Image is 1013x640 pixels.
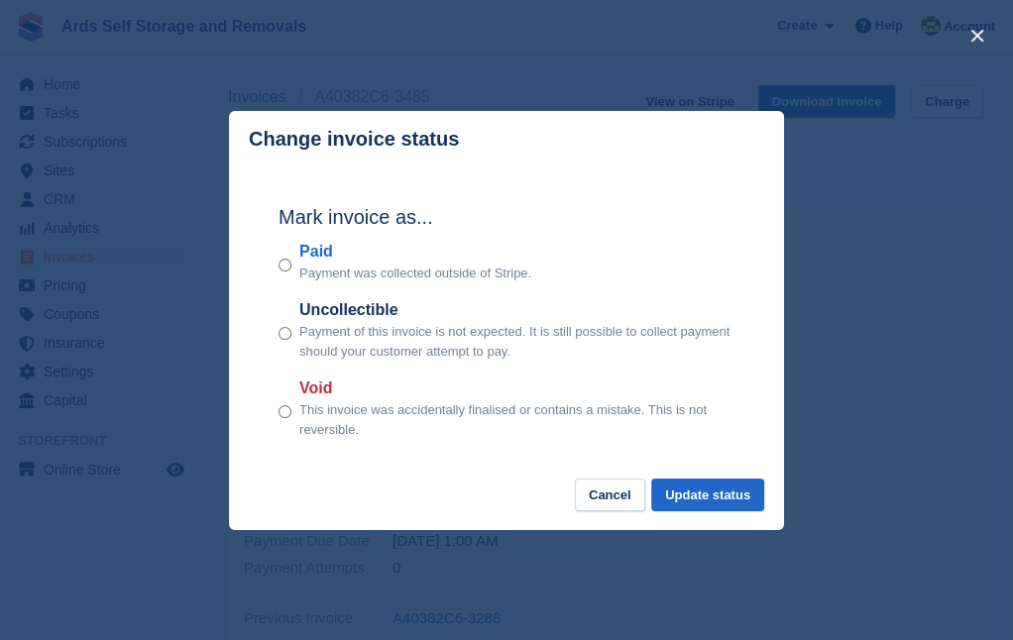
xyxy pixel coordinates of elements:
[299,298,734,322] label: Uncollectible
[961,20,993,52] button: close
[575,479,645,511] button: Cancel
[651,479,764,511] button: Update status
[249,128,459,151] p: Change invoice status
[299,376,734,400] label: Void
[279,202,734,232] h2: Mark invoice as...
[299,400,734,439] p: This invoice was accidentally finalised or contains a mistake. This is not reversible.
[299,322,734,361] p: Payment of this invoice is not expected. It is still possible to collect payment should your cust...
[299,264,531,283] p: Payment was collected outside of Stripe.
[299,240,531,264] label: Paid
